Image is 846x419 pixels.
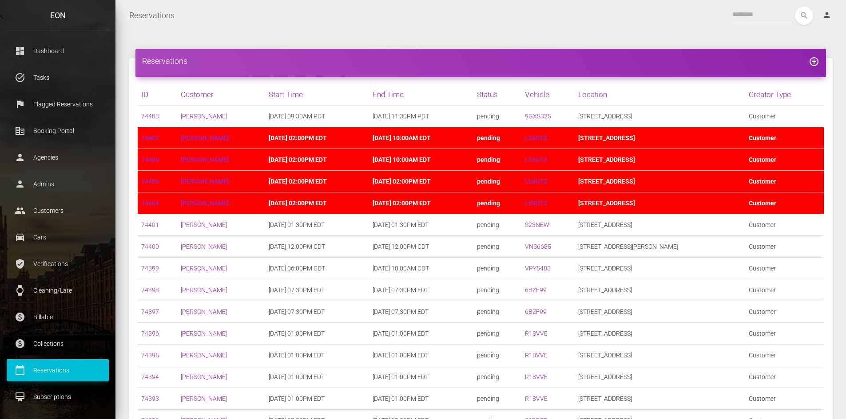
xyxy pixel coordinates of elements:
td: [DATE] 10:00AM CDT [369,258,473,279]
a: 74397 [141,308,159,315]
td: [DATE] 01:00PM EDT [369,323,473,345]
td: [STREET_ADDRESS] [575,214,745,236]
a: VPY5483 [525,265,551,272]
td: [DATE] 02:00PM EDT [265,171,369,192]
th: ID [138,84,177,106]
a: 74400 [141,243,159,250]
a: people Customers [7,200,109,222]
td: Customer [745,214,824,236]
td: pending [473,192,521,214]
th: End Time [369,84,473,106]
td: [DATE] 11:30PM PDT [369,106,473,127]
a: L68UTZ [525,200,548,207]
a: 74398 [141,286,159,294]
a: [PERSON_NAME] [181,373,227,380]
td: [STREET_ADDRESS] [575,258,745,279]
a: 6BZF99 [525,308,547,315]
a: Reservations [129,4,175,27]
a: VNS6685 [525,243,551,250]
a: calendar_today Reservations [7,359,109,381]
td: Customer [745,366,824,388]
a: S23NEW [525,221,549,228]
a: 9GXS325 [525,113,551,120]
td: Customer [745,301,824,323]
a: [PERSON_NAME] [181,395,227,402]
p: Booking Portal [13,124,102,137]
p: Verifications [13,257,102,270]
td: [STREET_ADDRESS] [575,149,745,171]
td: [DATE] 10:00AM EDT [369,127,473,149]
a: [PERSON_NAME] [181,113,227,120]
td: [DATE] 01:00PM EDT [369,345,473,366]
p: Admins [13,177,102,191]
a: L68UTZ [525,178,548,185]
p: Customers [13,204,102,217]
td: Customer [745,388,824,410]
i: add_circle_outline [809,56,819,67]
p: Tasks [13,71,102,84]
td: [DATE] 02:00PM EDT [265,127,369,149]
a: task_alt Tasks [7,67,109,89]
i: search [795,7,813,25]
a: R18VVE [525,330,548,337]
td: [DATE] 01:30PM EDT [265,214,369,236]
a: paid Billable [7,306,109,328]
td: [STREET_ADDRESS] [575,345,745,366]
a: [PERSON_NAME] [181,286,227,294]
td: [DATE] 01:00PM EDT [369,366,473,388]
a: R18VVE [525,395,548,402]
a: 74399 [141,265,159,272]
a: 74404 [141,200,159,207]
td: [STREET_ADDRESS] [575,279,745,301]
td: [DATE] 12:00PM CDT [369,236,473,258]
td: [DATE] 10:00AM EDT [369,149,473,171]
a: [PERSON_NAME] [181,178,229,185]
a: 74395 [141,352,159,359]
td: [STREET_ADDRESS] [575,301,745,323]
td: pending [473,106,521,127]
a: 74405 [141,178,159,185]
th: Start Time [265,84,369,106]
th: Vehicle [521,84,575,106]
td: pending [473,301,521,323]
p: Cars [13,231,102,244]
a: 74396 [141,330,159,337]
td: [DATE] 12:00PM CDT [265,236,369,258]
td: [STREET_ADDRESS] [575,192,745,214]
a: person Admins [7,173,109,195]
a: [PERSON_NAME] [181,221,227,228]
td: Customer [745,149,824,171]
td: [STREET_ADDRESS] [575,106,745,127]
a: dashboard Dashboard [7,40,109,62]
a: [PERSON_NAME] [181,330,227,337]
td: Customer [745,171,824,192]
a: 74401 [141,221,159,228]
th: Creator Type [745,84,824,106]
td: pending [473,366,521,388]
a: 74408 [141,113,159,120]
td: pending [473,236,521,258]
p: Subscriptions [13,390,102,403]
a: flag Flagged Reservations [7,93,109,115]
td: pending [473,127,521,149]
td: pending [473,279,521,301]
td: [DATE] 02:00PM EDT [369,171,473,192]
a: paid Collections [7,333,109,355]
td: [DATE] 09:30AM PDT [265,106,369,127]
td: [DATE] 02:00PM EDT [369,192,473,214]
td: Customer [745,258,824,279]
td: Customer [745,127,824,149]
td: [DATE] 01:30PM EDT [369,214,473,236]
a: person [816,7,839,24]
td: [STREET_ADDRESS] [575,323,745,345]
th: Location [575,84,745,106]
p: Reservations [13,364,102,377]
a: 74406 [141,156,159,163]
td: pending [473,149,521,171]
td: [STREET_ADDRESS] [575,388,745,410]
td: pending [473,171,521,192]
a: 74393 [141,395,159,402]
p: Dashboard [13,44,102,58]
th: Customer [177,84,265,106]
td: [DATE] 01:00PM EDT [265,345,369,366]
